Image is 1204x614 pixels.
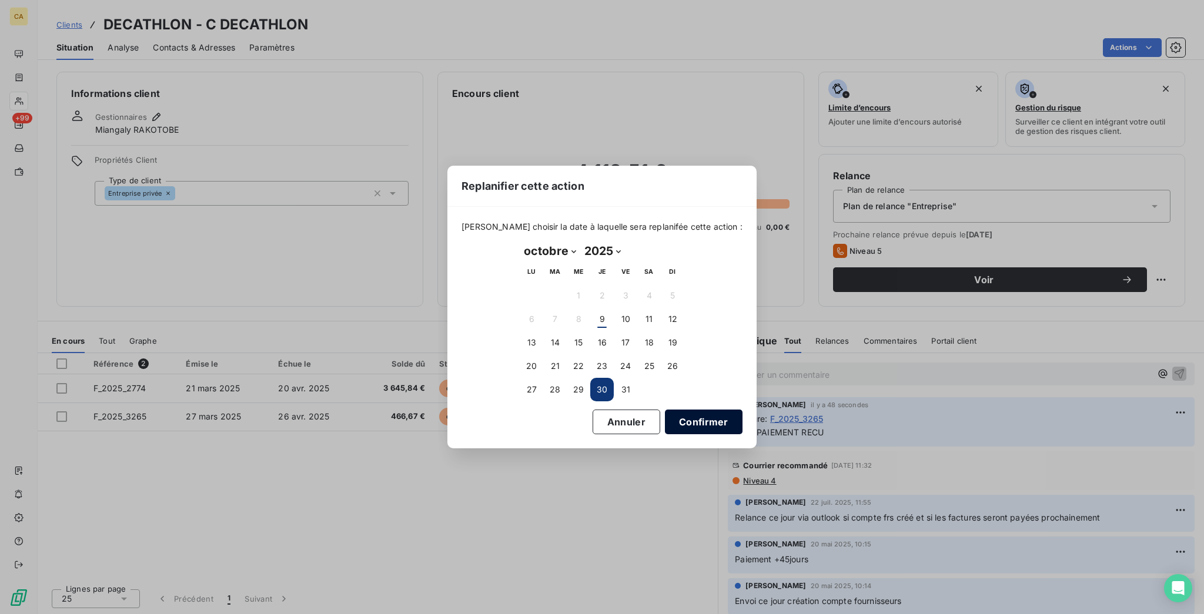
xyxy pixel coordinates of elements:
button: 14 [543,331,567,354]
button: 2 [590,284,614,307]
button: 30 [590,378,614,401]
th: mercredi [567,260,590,284]
span: Replanifier cette action [461,178,584,194]
th: dimanche [661,260,684,284]
button: 10 [614,307,637,331]
th: vendredi [614,260,637,284]
button: 13 [520,331,543,354]
button: Annuler [593,410,660,434]
button: 16 [590,331,614,354]
button: 15 [567,331,590,354]
button: 29 [567,378,590,401]
button: Confirmer [665,410,743,434]
button: 1 [567,284,590,307]
div: Open Intercom Messenger [1164,574,1192,602]
button: 19 [661,331,684,354]
button: 28 [543,378,567,401]
button: 26 [661,354,684,378]
button: 17 [614,331,637,354]
button: 22 [567,354,590,378]
button: 4 [637,284,661,307]
button: 7 [543,307,567,331]
button: 31 [614,378,637,401]
button: 21 [543,354,567,378]
button: 25 [637,354,661,378]
button: 11 [637,307,661,331]
button: 12 [661,307,684,331]
th: samedi [637,260,661,284]
button: 5 [661,284,684,307]
span: [PERSON_NAME] choisir la date à laquelle sera replanifée cette action : [461,221,743,233]
th: mardi [543,260,567,284]
button: 9 [590,307,614,331]
button: 8 [567,307,590,331]
th: jeudi [590,260,614,284]
button: 20 [520,354,543,378]
button: 27 [520,378,543,401]
th: lundi [520,260,543,284]
button: 23 [590,354,614,378]
button: 3 [614,284,637,307]
button: 18 [637,331,661,354]
button: 24 [614,354,637,378]
button: 6 [520,307,543,331]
